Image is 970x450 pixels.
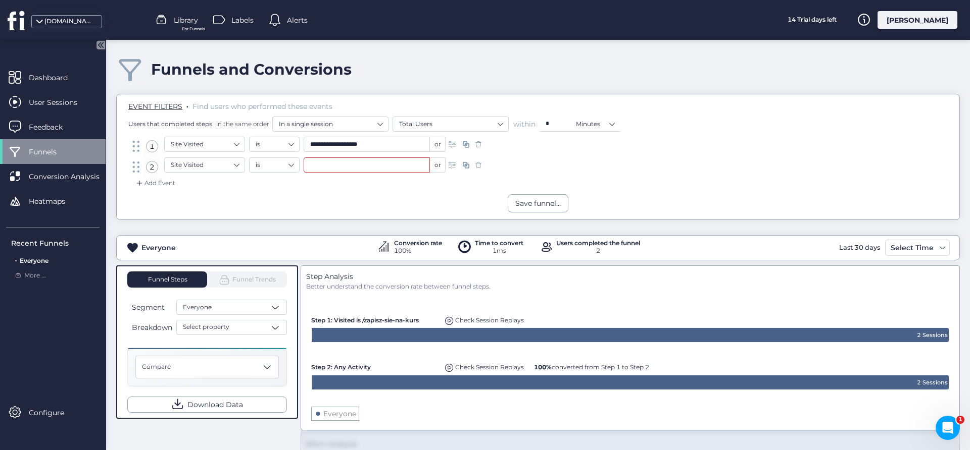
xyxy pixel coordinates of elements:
text: 2 Sessions [917,331,948,339]
span: Step 1: Visited is /zapisz-sie-na-kurs [311,316,419,324]
div: 14 Trial days left [774,11,850,29]
span: Find users who performed these events [192,102,332,111]
span: Labels [231,15,254,26]
div: 1 [146,140,158,152]
text: Everyone [323,409,356,418]
span: Step 2: Any Activity [311,363,371,371]
span: Download Data [187,399,243,410]
div: Better understand the conversion rate between funnel steps. [306,282,954,292]
div: [DOMAIN_NAME] [44,17,95,26]
span: Everyone [20,257,48,264]
span: converted from Step 1 to Step 2 [534,363,649,371]
div: 1ms [475,246,523,256]
div: Funnels and Conversions [151,60,352,79]
span: Feedback [29,122,78,133]
div: Save funnel... [515,198,561,209]
span: User Sessions [29,97,92,108]
button: Download Data [127,397,287,413]
div: or [430,157,446,173]
nz-select-item: Site Visited [171,157,238,173]
div: Replays of user dropping [443,358,526,372]
span: Funnel Steps [147,276,187,283]
div: Step 1: Visited is /zapisz-sie-na-kurs [311,311,438,325]
div: Step 2: Any Activity [311,358,438,372]
div: Last 30 days [837,240,883,256]
button: Segment [127,301,174,313]
span: Check Session Replays [455,316,524,324]
nz-select-item: is [256,137,293,152]
b: 100% [534,363,552,371]
span: Select property [183,322,229,332]
nz-select-item: Site Visited [171,137,238,152]
div: Conversion rate [394,240,442,246]
div: Replays of user dropping [443,311,526,325]
span: Breakdown [132,322,172,333]
div: Users completed the funnel [556,240,640,246]
span: 1 [956,416,964,424]
span: Funnels [29,146,72,157]
iframe: Intercom live chat [936,416,960,440]
nz-select-item: Total Users [399,117,502,132]
div: [PERSON_NAME] [878,11,957,29]
span: . [15,255,17,264]
span: Alerts [287,15,308,26]
span: Dashboard [29,72,83,83]
div: 2 [146,161,158,173]
span: EVENT FILTERS [128,102,182,111]
span: Funnel Trends [219,274,276,286]
div: Select Time [888,242,936,254]
div: 2 [556,246,640,256]
span: Compare [142,362,171,372]
div: 100% converted from Step 1 to Step 2 [531,358,652,372]
div: or [430,137,446,152]
div: Add Event [134,178,175,188]
div: Everyone [141,242,176,253]
text: 2 Sessions [917,379,948,386]
span: Configure [29,407,79,418]
span: Heatmaps [29,196,80,207]
span: within [513,119,536,129]
button: Breakdown [127,321,174,333]
span: Segment [132,302,165,313]
span: Library [174,15,198,26]
nz-select-item: In a single session [279,117,382,132]
span: Everyone [183,303,212,312]
nz-select-item: Minutes [576,117,614,132]
span: Check Session Replays [455,363,524,371]
span: More ... [24,271,46,280]
span: For Funnels [182,26,205,32]
div: Recent Funnels [11,238,100,249]
div: 100% [394,246,442,256]
span: Users that completed steps [128,120,212,128]
div: Time to convert [475,240,523,246]
span: in the same order [214,120,269,128]
span: Conversion Analysis [29,171,115,182]
div: Step Analysis [306,271,954,282]
nz-select-item: is [256,157,293,173]
span: . [186,100,188,110]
